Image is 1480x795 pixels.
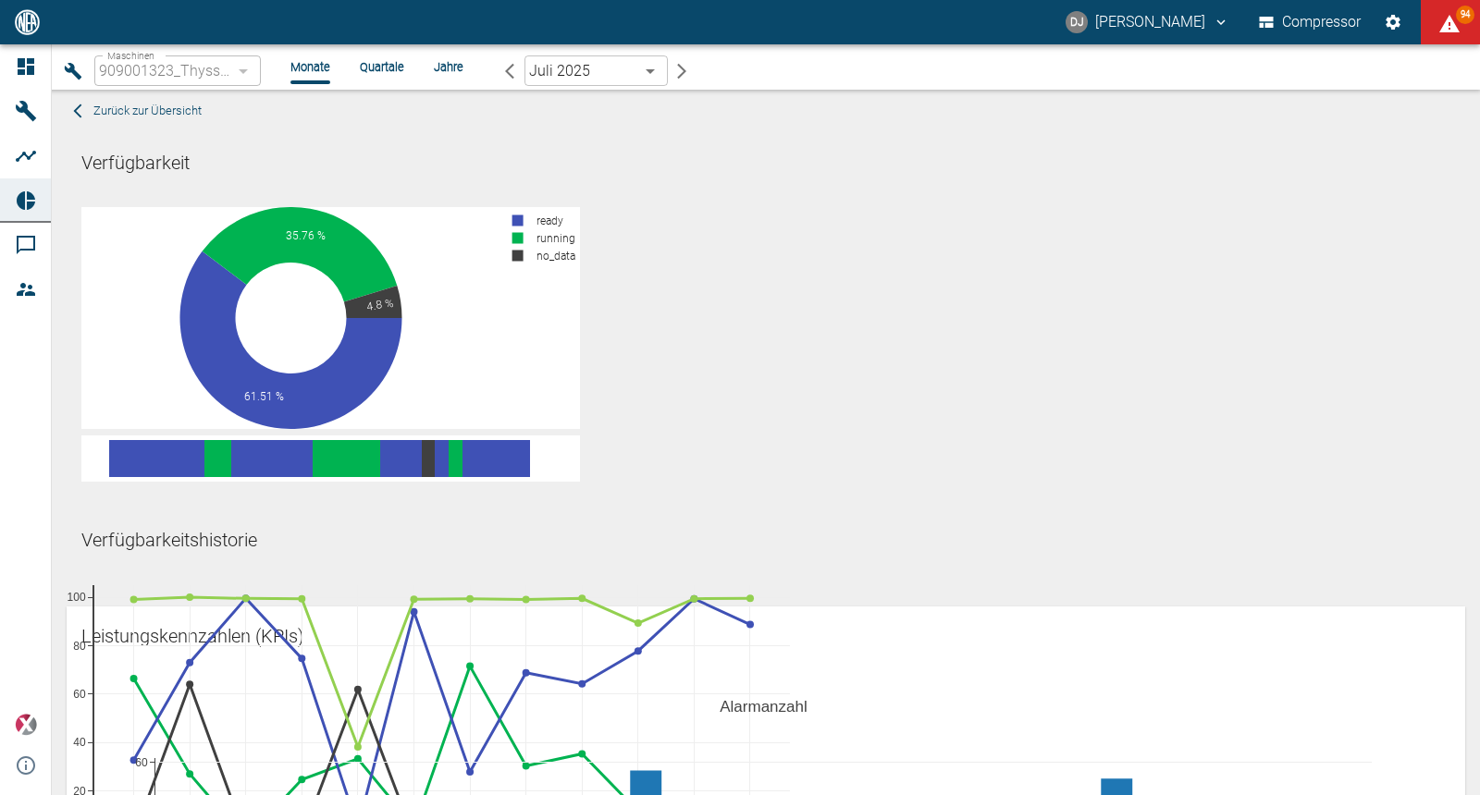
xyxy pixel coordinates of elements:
span: 94 [1456,6,1474,24]
button: Zurück zur Übersicht [67,97,206,126]
span: Zurück zur Übersicht [93,101,202,122]
div: Verfügbarkeit [81,148,257,177]
button: david.jasper@nea-x.de [1063,6,1232,39]
div: 909001323_Thyssengas GmbH_BGEA Velen ([GEOGRAPHIC_DATA]) [94,55,261,86]
div: Juli 2025 [524,55,668,86]
div: DJ [1066,11,1088,33]
div: Verfügbarkeitshistorie [81,525,257,555]
li: Jahre [434,58,463,76]
button: arrow-forward [668,55,699,86]
img: logo [13,9,42,34]
li: Monate [290,58,330,76]
img: Xplore Logo [15,714,37,736]
span: Maschinen [107,50,154,61]
li: Quartale [360,58,404,76]
button: Compressor [1255,6,1365,39]
button: Einstellungen [1376,6,1410,39]
button: arrow-back [493,55,524,86]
